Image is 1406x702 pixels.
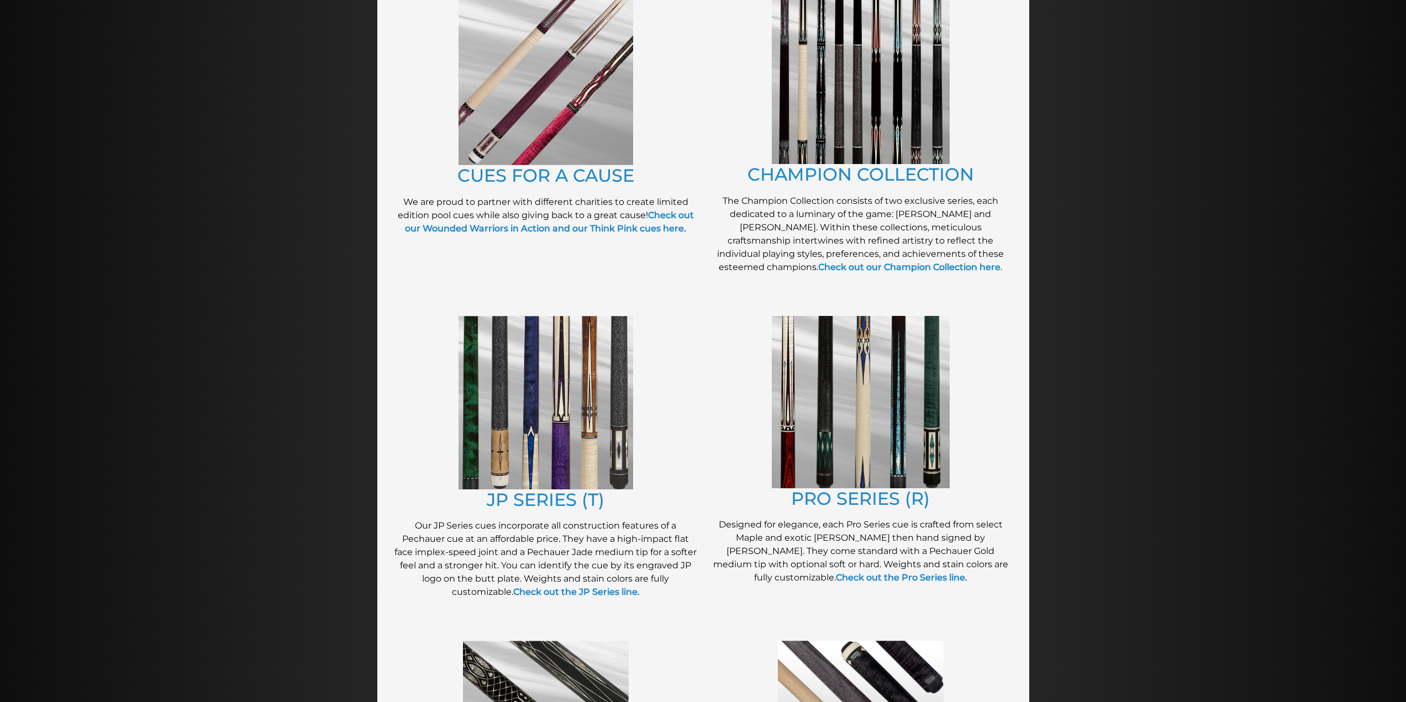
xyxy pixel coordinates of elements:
a: Check out our Wounded Warriors in Action and our Think Pink cues here. [405,210,694,234]
a: Check out the JP Series line. [513,587,640,597]
a: JP SERIES (T) [487,489,604,510]
p: Designed for elegance, each Pro Series cue is crafted from select Maple and exotic [PERSON_NAME] ... [709,518,1013,584]
a: Check out the Pro Series line. [836,572,967,583]
a: Check out our Champion Collection here [818,262,1000,272]
p: We are proud to partner with different charities to create limited edition pool cues while also g... [394,196,698,235]
p: Our JP Series cues incorporate all construction features of a Pechauer cue at an affordable price... [394,519,698,599]
p: The Champion Collection consists of two exclusive series, each dedicated to a luminary of the gam... [709,194,1013,274]
a: CHAMPION COLLECTION [747,163,974,185]
a: PRO SERIES (R) [791,488,930,509]
a: CUES FOR A CAUSE [457,165,634,186]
